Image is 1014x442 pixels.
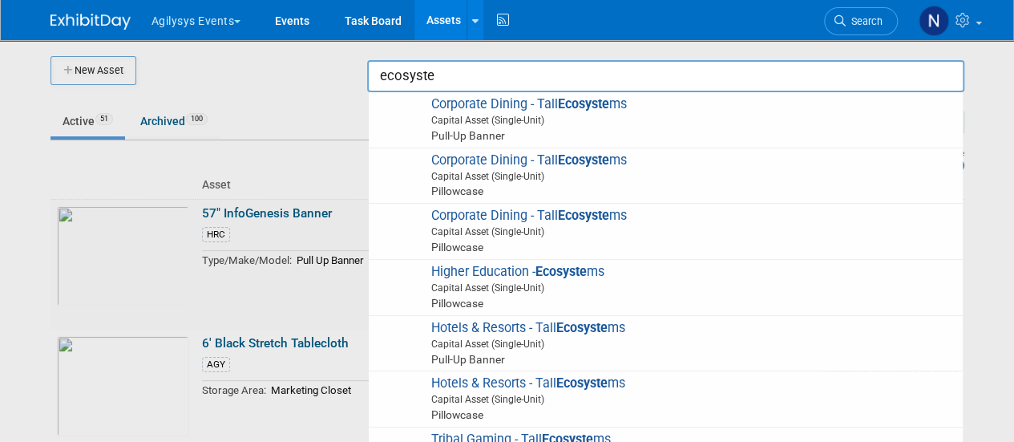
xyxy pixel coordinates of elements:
[556,375,608,391] strong: Ecosyste
[377,152,955,200] span: Corporate Dining - Tall ms
[377,208,955,255] span: Corporate Dining - Tall ms
[382,169,955,184] span: Capital Asset (Single-Unit)
[824,7,898,35] a: Search
[382,407,955,423] span: Pillowcase
[382,295,955,311] span: Pillowcase
[382,128,955,144] span: Pull-Up Banner
[558,96,609,112] strong: Ecosyste
[382,281,955,295] span: Capital Asset (Single-Unit)
[556,320,608,335] strong: Ecosyste
[535,264,587,279] strong: Ecosyste
[846,15,883,27] span: Search
[377,320,955,367] span: Hotels & Resorts - Tall ms
[382,225,955,239] span: Capital Asset (Single-Unit)
[919,6,949,36] img: Natalie Morin
[558,208,609,223] strong: Ecosyste
[382,337,955,351] span: Capital Asset (Single-Unit)
[382,351,955,367] span: Pull-Up Banner
[382,239,955,255] span: Pillowcase
[377,375,955,423] span: Hotels & Resorts - Tall ms
[50,14,131,30] img: ExhibitDay
[558,152,609,168] strong: Ecosyste
[382,392,955,407] span: Capital Asset (Single-Unit)
[377,264,955,311] span: Higher Education - ms
[382,183,955,199] span: Pillowcase
[377,96,955,144] span: Corporate Dining - Tall ms
[382,113,955,128] span: Capital Asset (Single-Unit)
[367,60,964,92] input: search assets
